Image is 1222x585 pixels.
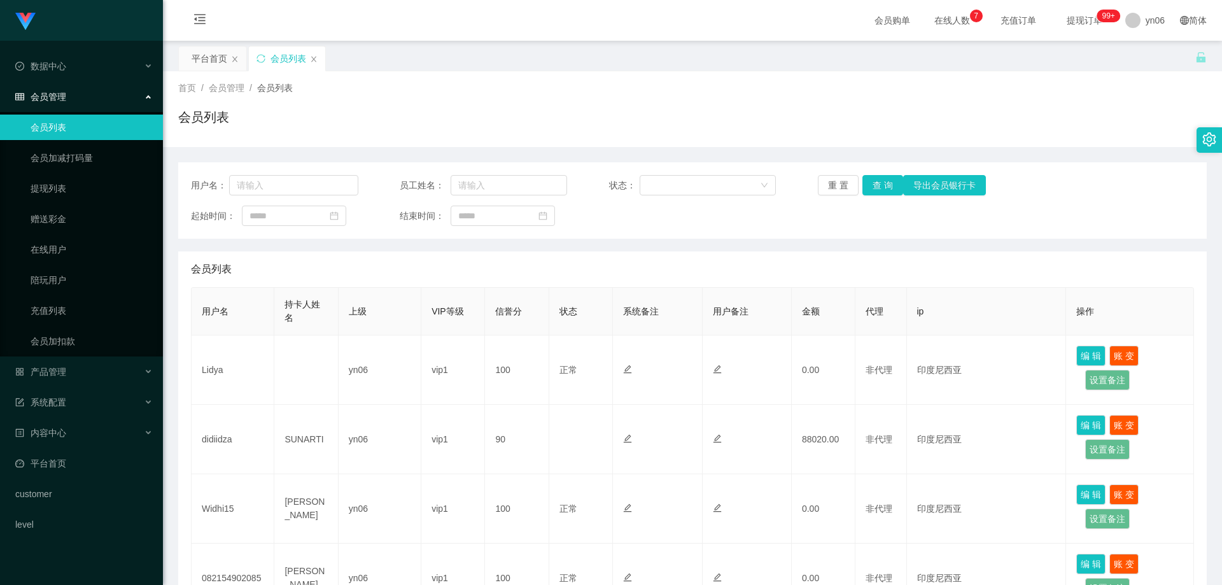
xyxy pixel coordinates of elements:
a: customer [15,481,153,507]
td: 100 [485,474,549,544]
td: 90 [485,405,549,474]
i: 图标: edit [623,434,632,443]
i: 图标: menu-fold [178,1,221,41]
span: 操作 [1076,306,1094,316]
button: 查 询 [862,175,903,195]
span: 非代理 [866,434,892,444]
span: 状态： [609,179,640,192]
i: 图标: check-circle-o [15,62,24,71]
button: 导出会员银行卡 [903,175,986,195]
span: 内容中心 [15,428,66,438]
a: 充值列表 [31,298,153,323]
i: 图标: edit [623,573,632,582]
span: 在线人数 [928,16,976,25]
span: 非代理 [866,365,892,375]
td: vip1 [421,405,485,474]
span: 用户名 [202,306,228,316]
td: vip1 [421,335,485,405]
span: 非代理 [866,504,892,514]
button: 账 变 [1109,554,1139,574]
div: 会员列表 [270,46,306,71]
span: 充值订单 [994,16,1043,25]
td: didiidza [192,405,274,474]
td: yn06 [339,474,421,544]
span: 会员列表 [191,262,232,277]
a: 提现列表 [31,176,153,201]
button: 设置备注 [1085,439,1130,460]
span: 非代理 [866,573,892,583]
span: 系统配置 [15,397,66,407]
i: 图标: unlock [1195,52,1207,63]
sup: 271 [1097,10,1120,22]
button: 重 置 [818,175,859,195]
td: 88020.00 [792,405,855,474]
button: 账 变 [1109,415,1139,435]
sup: 7 [970,10,983,22]
span: 正常 [559,573,577,583]
span: 数据中心 [15,61,66,71]
i: 图标: edit [713,434,722,443]
span: 状态 [559,306,577,316]
span: 上级 [349,306,367,316]
button: 账 变 [1109,346,1139,366]
span: ip [917,306,924,316]
i: 图标: edit [713,365,722,374]
a: 陪玩用户 [31,267,153,293]
td: [PERSON_NAME] [274,474,338,544]
td: Lidya [192,335,274,405]
div: 平台首页 [192,46,227,71]
button: 编 辑 [1076,346,1106,366]
td: 印度尼西亚 [907,474,1067,544]
span: 用户备注 [713,306,748,316]
td: yn06 [339,335,421,405]
span: VIP等级 [432,306,464,316]
input: 请输入 [451,175,567,195]
i: 图标: form [15,398,24,407]
a: 赠送彩金 [31,206,153,232]
span: / [201,83,204,93]
span: 员工姓名： [400,179,451,192]
button: 设置备注 [1085,509,1130,529]
i: 图标: setting [1202,132,1216,146]
h1: 会员列表 [178,108,229,127]
button: 设置备注 [1085,370,1130,390]
span: 金额 [802,306,820,316]
i: 图标: edit [623,365,632,374]
button: 账 变 [1109,484,1139,505]
span: 正常 [559,504,577,514]
a: 会员加扣款 [31,328,153,354]
i: 图标: down [761,181,768,190]
button: 编 辑 [1076,484,1106,505]
p: 7 [974,10,978,22]
i: 图标: edit [713,573,722,582]
a: 在线用户 [31,237,153,262]
img: logo.9652507e.png [15,13,36,31]
span: 正常 [559,365,577,375]
a: level [15,512,153,537]
span: 会员管理 [209,83,244,93]
td: 0.00 [792,335,855,405]
span: 信誉分 [495,306,522,316]
td: Widhi15 [192,474,274,544]
td: 100 [485,335,549,405]
span: 系统备注 [623,306,659,316]
i: 图标: close [310,55,318,63]
span: 结束时间： [400,209,451,223]
button: 编 辑 [1076,554,1106,574]
span: 用户名： [191,179,229,192]
i: 图标: global [1180,16,1189,25]
a: 图标: dashboard平台首页 [15,451,153,476]
i: 图标: profile [15,428,24,437]
span: 提现订单 [1060,16,1109,25]
td: SUNARTI [274,405,338,474]
i: 图标: sync [256,54,265,63]
i: 图标: calendar [538,211,547,220]
i: 图标: table [15,92,24,101]
td: 印度尼西亚 [907,405,1067,474]
span: 会员列表 [257,83,293,93]
input: 请输入 [229,175,358,195]
span: 起始时间： [191,209,242,223]
td: vip1 [421,474,485,544]
td: yn06 [339,405,421,474]
i: 图标: appstore-o [15,367,24,376]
